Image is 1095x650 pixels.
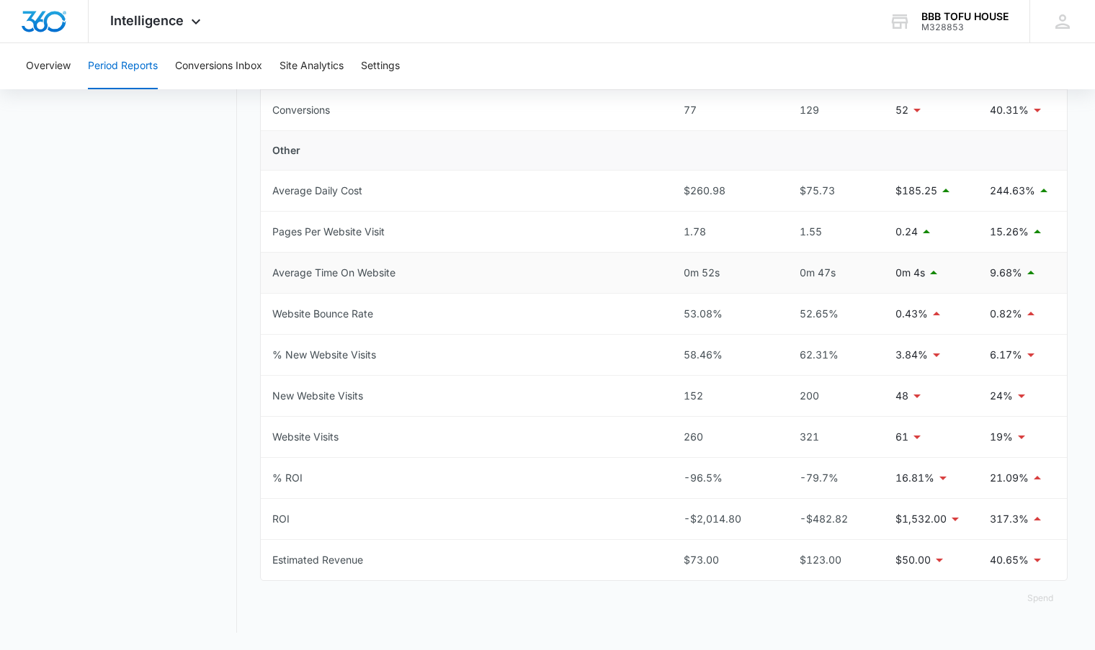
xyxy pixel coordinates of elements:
[684,224,766,240] div: 1.78
[895,265,925,281] p: 0m 4s
[790,552,872,568] div: $123.00
[921,11,1009,22] div: account name
[1013,581,1068,615] button: Spend
[895,388,908,404] p: 48
[361,43,400,89] button: Settings
[990,183,1035,199] p: 244.63%
[790,102,872,118] div: 129
[280,43,344,89] button: Site Analytics
[272,102,330,118] div: Conversions
[990,388,1013,404] p: 24%
[790,183,872,199] div: $75.73
[895,224,918,240] p: 0.24
[272,429,339,445] div: Website Visits
[272,306,373,322] div: Website Bounce Rate
[895,429,908,445] p: 61
[684,265,766,281] div: 0m 52s
[272,470,303,486] div: % ROI
[684,102,766,118] div: 77
[990,306,1022,322] p: 0.82%
[895,347,928,363] p: 3.84%
[790,265,872,281] div: 0m 47s
[790,347,872,363] div: 62.31%
[110,13,184,28] span: Intelligence
[895,306,928,322] p: 0.43%
[684,470,766,486] div: -96.5%
[895,470,934,486] p: 16.81%
[684,511,766,527] div: -$2,014.80
[684,388,766,404] div: 152
[272,388,363,404] div: New Website Visits
[790,429,872,445] div: 321
[990,102,1029,118] p: 40.31%
[790,224,872,240] div: 1.55
[261,131,1067,171] td: Other
[990,511,1029,527] p: 317.3%
[895,102,908,118] p: 52
[684,183,766,199] div: $260.98
[990,470,1029,486] p: 21.09%
[990,552,1029,568] p: 40.65%
[26,43,71,89] button: Overview
[790,470,872,486] div: -79.7%
[790,388,872,404] div: 200
[990,347,1022,363] p: 6.17%
[272,265,395,281] div: Average Time On Website
[272,224,385,240] div: Pages Per Website Visit
[88,43,158,89] button: Period Reports
[895,552,931,568] p: $50.00
[895,183,937,199] p: $185.25
[272,552,363,568] div: Estimated Revenue
[684,347,766,363] div: 58.46%
[790,511,872,527] div: -$482.82
[175,43,262,89] button: Conversions Inbox
[921,22,1009,32] div: account id
[272,183,362,199] div: Average Daily Cost
[684,429,766,445] div: 260
[684,552,766,568] div: $73.00
[272,347,376,363] div: % New Website Visits
[990,429,1013,445] p: 19%
[895,511,947,527] p: $1,532.00
[990,224,1029,240] p: 15.26%
[684,306,766,322] div: 53.08%
[790,306,872,322] div: 52.65%
[272,511,290,527] div: ROI
[990,265,1022,281] p: 9.68%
